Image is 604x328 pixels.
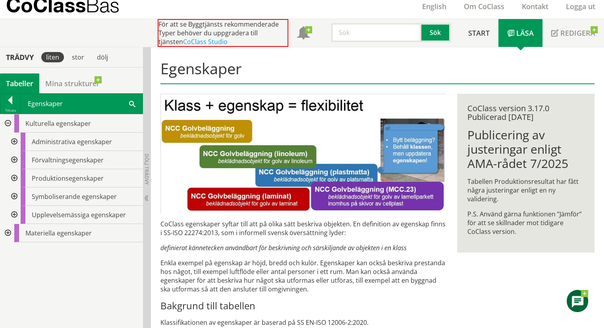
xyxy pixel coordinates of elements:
[32,210,126,219] span: Upplevelsemässiga egenskaper
[2,53,38,62] div: Trädvy
[467,210,584,236] p: P.S. Använd gärna funktionen ”Jämför” för att se skillnader mot tidigare CoClass version.
[41,52,64,62] div: liten
[160,300,446,312] h3: Bakgrund till tabellen
[129,99,135,108] span: Sök i tabellen
[160,94,446,213] img: bild-till-egenskaper.JPG
[25,119,91,128] span: Kulturella egenskaper
[158,19,288,47] div: För att se Byggtjänsts rekommenderade Typer behöver du uppgradera till tjänsten
[160,220,446,237] p: CoClass egenskaper syftar till att på olika sätt beskriva objekten. En definition av egenskap fin...
[160,243,407,252] em: definierat kännetecken användbart för beskrivning och särskiljande av objekten i en klass
[160,60,595,84] h1: Egenskaper
[467,128,584,171] h1: Publicering av justeringar enligt AMA-rådet 7/2025
[513,2,557,11] a: Kontakt
[459,19,498,47] a: Start
[542,19,604,47] a: Redigera
[67,52,89,62] div: stor
[32,174,104,183] span: Produktionsegenskaper
[160,318,446,327] p: Klassifikationen av egenskaper är baserad på SS EN-ISO 12006-2:2020.
[92,52,113,62] div: dölj
[21,94,143,114] div: Egenskaper
[498,19,542,47] a: Läsa
[413,2,455,11] a: English
[32,137,112,146] span: Administrativa egenskaper
[467,104,584,122] div: CoClass version 3.17.0 Publicerad [DATE]
[557,2,604,11] a: Logga ut
[39,73,106,93] a: Mina strukturer
[468,28,490,38] span: Start
[32,192,117,201] span: Symboliserande egenskaper
[0,107,20,114] div: Tillbaka
[297,27,310,40] span: Notifikationer
[160,259,446,293] p: Enkla exempel på egenskap är höjd, bredd och kulör. Egenskaper kan också beskriva prestanda hos n...
[516,28,534,38] span: Läsa
[6,0,120,10] p: CoClass
[467,177,584,203] p: Tabellen Produktionsresultat har fått några justeringar enligt en ny validering.
[25,229,92,237] span: Materiella egenskaper
[455,2,513,11] a: Om CoClass
[183,37,228,46] a: CoClass Studio
[560,28,595,38] span: Redigera
[32,156,104,164] span: Förvaltningsegenskaper
[143,154,150,185] span: Dölj trädvy
[331,23,421,42] input: Sök
[421,23,451,42] button: Sök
